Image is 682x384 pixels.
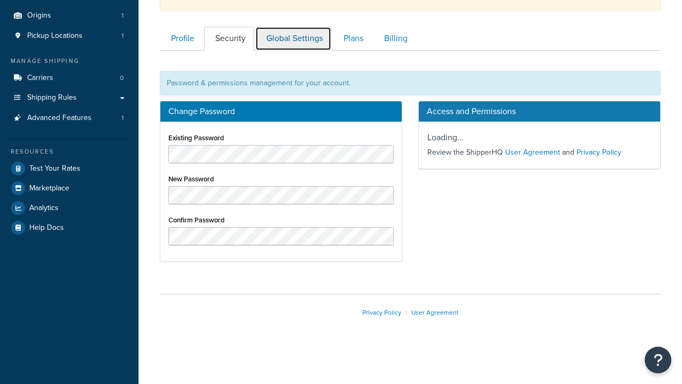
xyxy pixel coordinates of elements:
[168,107,394,116] h3: Change Password
[27,114,92,123] span: Advanced Features
[419,122,660,169] div: Loading...
[29,223,64,233] span: Help Docs
[362,308,401,317] a: Privacy Policy
[121,114,124,123] span: 1
[27,74,53,83] span: Carriers
[411,308,459,317] a: User Agreement
[168,216,225,224] label: Confirm Password
[8,108,131,128] a: Advanced Features 1
[255,27,331,51] a: Global Settings
[27,11,51,20] span: Origins
[8,198,131,218] a: Analytics
[8,26,131,46] a: Pickup Locations 1
[645,347,671,373] button: Open Resource Center
[121,11,124,20] span: 1
[8,108,131,128] li: Advanced Features
[8,218,131,237] a: Help Docs
[27,31,83,41] span: Pickup Locations
[8,179,131,198] a: Marketplace
[168,134,224,142] label: Existing Password
[8,68,131,88] a: Carriers 0
[204,27,254,51] a: Security
[427,145,652,160] p: Review the ShipperHQ and
[8,6,131,26] a: Origins 1
[8,6,131,26] li: Origins
[27,93,77,102] span: Shipping Rules
[577,147,621,158] a: Privacy Policy
[373,27,416,51] a: Billing
[120,74,124,83] span: 0
[8,68,131,88] li: Carriers
[160,27,203,51] a: Profile
[8,159,131,178] a: Test Your Rates
[160,71,661,95] div: Password & permissions management for your account.
[405,308,407,317] span: |
[8,57,131,66] div: Manage Shipping
[505,147,560,158] a: User Agreement
[29,164,80,173] span: Test Your Rates
[332,27,372,51] a: Plans
[8,88,131,108] a: Shipping Rules
[121,31,124,41] span: 1
[29,184,69,193] span: Marketplace
[8,26,131,46] li: Pickup Locations
[168,175,214,183] label: New Password
[419,101,660,122] h3: Access and Permissions
[8,147,131,156] div: Resources
[29,204,59,213] span: Analytics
